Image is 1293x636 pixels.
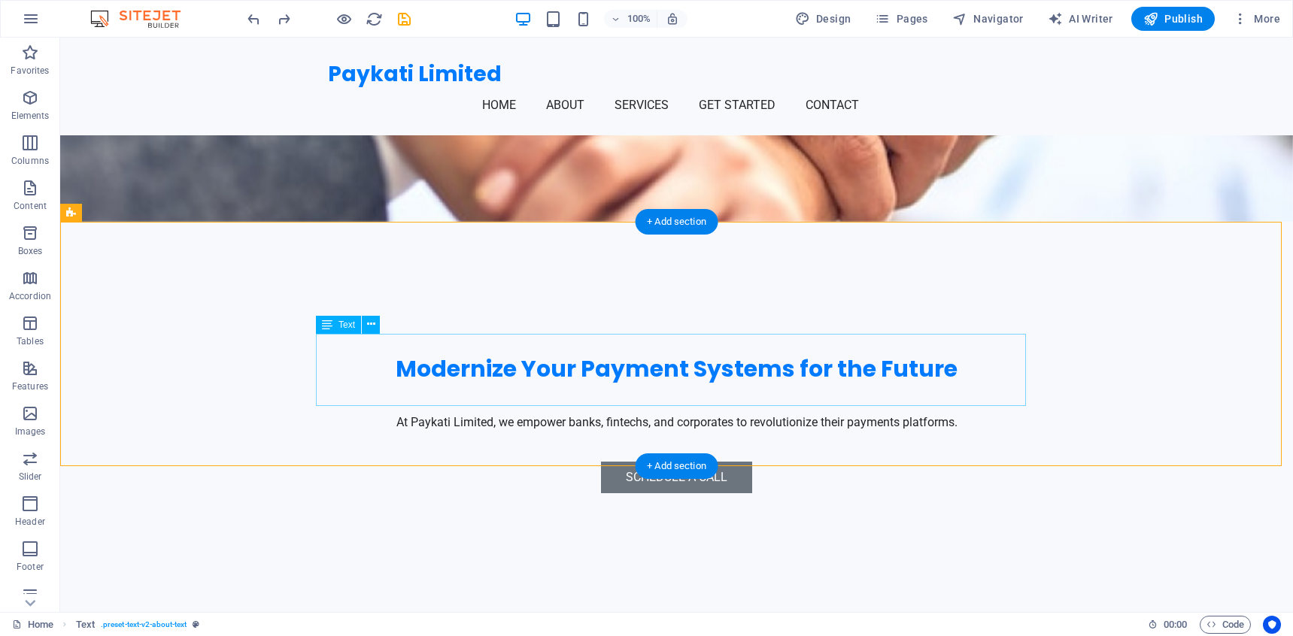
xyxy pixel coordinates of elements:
[101,616,187,634] span: . preset-text-v2-about-text
[15,426,46,438] p: Images
[244,10,263,28] button: undo
[275,10,293,28] button: redo
[1174,619,1176,630] span: :
[366,11,383,28] i: Reload page
[789,7,857,31] button: Design
[338,320,355,329] span: Text
[627,10,651,28] h6: 100%
[9,290,51,302] p: Accordion
[11,65,49,77] p: Favorites
[1206,616,1244,634] span: Code
[1200,616,1251,634] button: Code
[11,155,49,167] p: Columns
[275,11,293,28] i: Redo: Change background (Ctrl+Y, ⌘+Y)
[87,10,199,28] img: Editor Logo
[12,380,48,392] p: Features
[15,516,45,528] p: Header
[604,10,657,28] button: 100%
[76,616,95,634] span: Click to select. Double-click to edit
[17,335,44,347] p: Tables
[1048,11,1113,26] span: AI Writer
[1143,11,1203,26] span: Publish
[245,11,263,28] i: Undo: Change text (Ctrl+Z)
[635,453,718,479] div: + Add section
[335,10,353,28] button: Click here to leave preview mode and continue editing
[365,10,383,28] button: reload
[1042,7,1119,31] button: AI Writer
[1131,7,1215,31] button: Publish
[1233,11,1280,26] span: More
[875,11,927,26] span: Pages
[789,7,857,31] div: Design (Ctrl+Alt+Y)
[635,209,718,235] div: + Add section
[952,11,1024,26] span: Navigator
[1164,616,1187,634] span: 00 00
[395,10,413,28] button: save
[1227,7,1286,31] button: More
[19,471,42,483] p: Slider
[795,11,851,26] span: Design
[1263,616,1281,634] button: Usercentrics
[12,616,53,634] a: Click to cancel selection. Double-click to open Pages
[946,7,1030,31] button: Navigator
[396,11,413,28] i: Save (Ctrl+S)
[18,245,43,257] p: Boxes
[76,616,200,634] nav: breadcrumb
[193,620,199,628] i: This element is a customizable preset
[11,110,50,122] p: Elements
[17,561,44,573] p: Footer
[14,200,47,212] p: Content
[869,7,933,31] button: Pages
[1148,616,1188,634] h6: Session time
